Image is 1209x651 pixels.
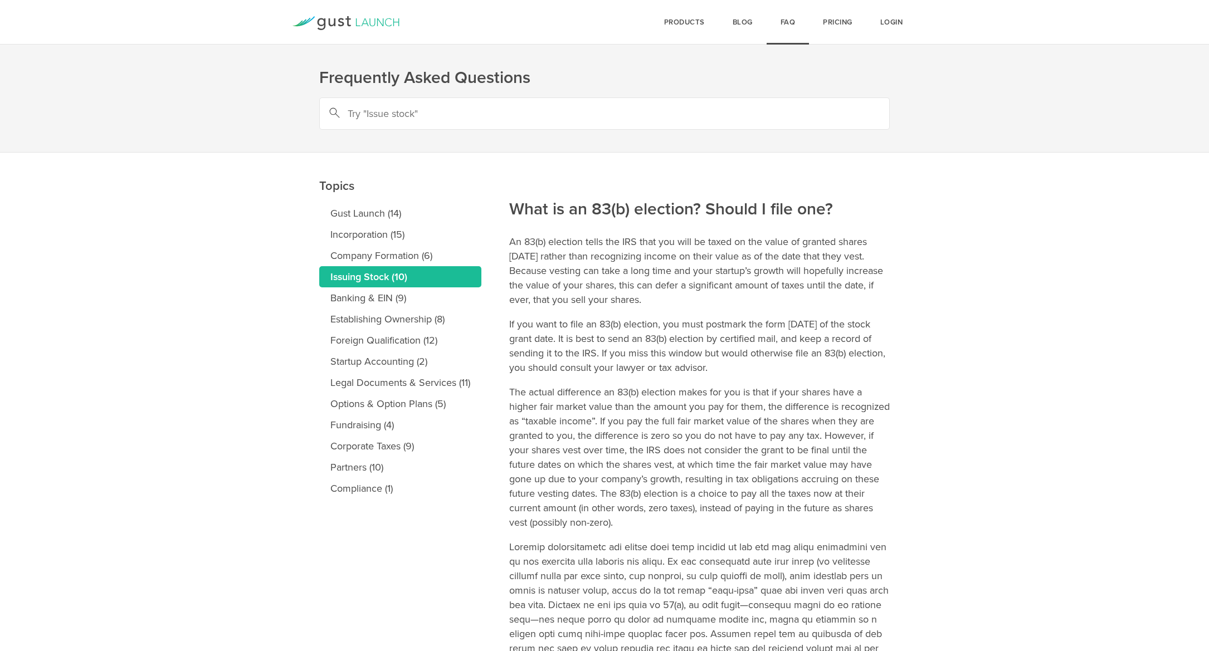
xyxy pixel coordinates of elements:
[319,287,481,309] a: Banking & EIN (9)
[319,97,890,130] input: Try "Issue stock"
[319,67,890,89] h1: Frequently Asked Questions
[319,393,481,414] a: Options & Option Plans (5)
[319,330,481,351] a: Foreign Qualification (12)
[509,385,890,530] p: The actual difference an 83(b) election makes for you is that if your shares have a higher fair m...
[509,234,890,307] p: An 83(b) election tells the IRS that you will be taxed on the value of granted shares [DATE] rath...
[319,203,481,224] a: Gust Launch (14)
[509,123,890,221] h2: What is an 83(b) election? Should I file one?
[319,224,481,245] a: Incorporation (15)
[319,100,481,197] h2: Topics
[319,372,481,393] a: Legal Documents & Services (11)
[319,457,481,478] a: Partners (10)
[319,309,481,330] a: Establishing Ownership (8)
[319,478,481,499] a: Compliance (1)
[319,245,481,266] a: Company Formation (6)
[319,414,481,435] a: Fundraising (4)
[509,317,890,375] p: If you want to file an 83(b) election, you must postmark the form [DATE] of the stock grant date....
[319,351,481,372] a: Startup Accounting (2)
[319,435,481,457] a: Corporate Taxes (9)
[319,266,481,287] a: Issuing Stock (10)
